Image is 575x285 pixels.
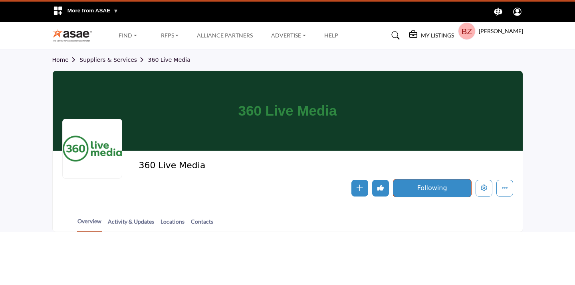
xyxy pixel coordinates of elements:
span: More from ASAE [67,8,119,14]
img: site Logo [52,29,97,42]
div: My Listings [409,31,454,40]
button: Following [393,179,472,197]
div: More from ASAE [48,2,123,22]
a: Activity & Updates [107,217,155,231]
a: Contacts [190,217,214,231]
h2: 360 Live Media [139,160,358,171]
a: Find [113,30,143,41]
button: Undo like [372,180,389,197]
button: More details [496,180,513,197]
h5: [PERSON_NAME] [479,27,523,35]
a: Help [324,32,338,39]
a: Overview [77,217,102,232]
a: Advertise [266,30,311,41]
a: Search [384,29,405,42]
button: Edit company [476,180,492,197]
button: Show hide supplier dropdown [458,22,476,40]
a: RFPs [155,30,184,41]
a: Home [52,57,80,63]
a: Alliance Partners [197,32,253,39]
a: Suppliers & Services [79,57,148,63]
h1: 360 Live Media [238,71,337,151]
h5: My Listings [421,32,454,39]
a: 360 Live Media [148,57,190,63]
a: Locations [160,217,185,231]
